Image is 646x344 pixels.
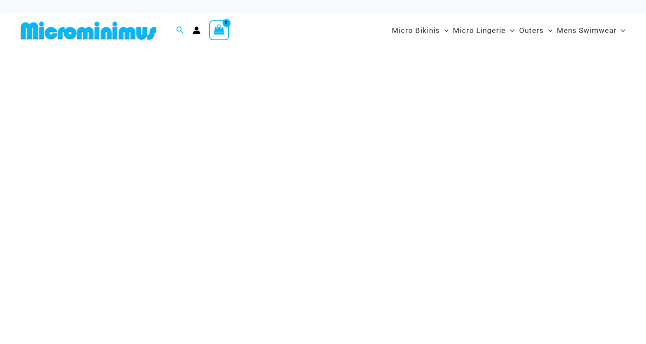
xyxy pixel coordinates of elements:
[193,26,200,34] a: Account icon link
[392,19,440,42] span: Micro Bikinis
[209,20,229,40] a: View Shopping Cart, empty
[557,19,617,42] span: Mens Swimwear
[451,17,517,44] a: Micro LingerieMenu ToggleMenu Toggle
[517,17,555,44] a: OutersMenu ToggleMenu Toggle
[390,17,451,44] a: Micro BikinisMenu ToggleMenu Toggle
[388,16,629,45] nav: Site Navigation
[440,19,449,42] span: Menu Toggle
[506,19,514,42] span: Menu Toggle
[544,19,552,42] span: Menu Toggle
[453,19,506,42] span: Micro Lingerie
[555,17,627,44] a: Mens SwimwearMenu ToggleMenu Toggle
[617,19,625,42] span: Menu Toggle
[17,21,160,40] img: MM SHOP LOGO FLAT
[519,19,544,42] span: Outers
[176,25,184,36] a: Search icon link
